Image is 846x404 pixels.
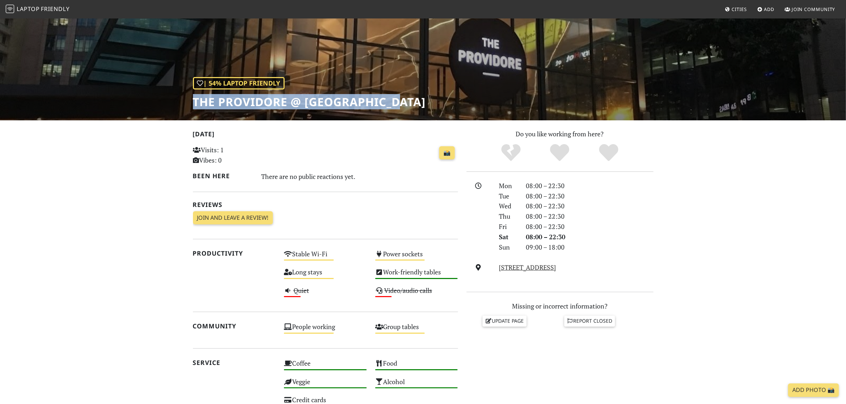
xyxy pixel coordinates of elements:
[792,6,835,12] span: Join Community
[193,322,276,330] h2: Community
[384,286,432,295] s: Video/audio calls
[483,316,527,326] a: Update page
[522,181,658,191] div: 08:00 – 22:30
[193,211,273,225] a: Join and leave a review!
[495,191,522,201] div: Tue
[584,143,633,163] div: Definitely!
[371,376,462,394] div: Alcohol
[495,222,522,232] div: Fri
[522,191,658,201] div: 08:00 – 22:30
[193,359,276,366] h2: Service
[782,3,838,16] a: Join Community
[280,266,371,284] div: Long stays
[522,242,658,252] div: 09:00 – 18:00
[6,3,70,16] a: LaptopFriendly LaptopFriendly
[495,211,522,222] div: Thu
[193,250,276,257] h2: Productivity
[495,242,522,252] div: Sun
[722,3,750,16] a: Cities
[467,301,653,311] p: Missing or incorrect information?
[17,5,40,13] span: Laptop
[499,263,556,272] a: [STREET_ADDRESS]
[280,248,371,266] div: Stable Wi-Fi
[495,181,522,191] div: Mon
[371,248,462,266] div: Power sockets
[535,143,584,163] div: Yes
[371,357,462,376] div: Food
[193,95,426,109] h1: The Providore @ [GEOGRAPHIC_DATA]
[522,211,658,222] div: 08:00 – 22:30
[495,201,522,211] div: Wed
[371,266,462,284] div: Work-friendly tables
[261,171,458,182] div: There are no public reactions yet.
[764,6,775,12] span: Add
[564,316,615,326] a: Report closed
[293,286,309,295] s: Quiet
[732,6,747,12] span: Cities
[371,321,462,339] div: Group tables
[467,129,653,139] p: Do you like working from here?
[280,321,371,339] div: People working
[193,77,285,89] div: | 54% Laptop Friendly
[522,222,658,232] div: 08:00 – 22:30
[193,130,458,141] h2: [DATE]
[280,357,371,376] div: Coffee
[193,172,253,180] h2: Been here
[439,146,455,160] a: 📸
[193,201,458,208] h2: Reviews
[6,5,14,13] img: LaptopFriendly
[486,143,535,163] div: No
[41,5,69,13] span: Friendly
[193,145,276,165] p: Visits: 1 Vibes: 0
[522,201,658,211] div: 08:00 – 22:30
[522,232,658,242] div: 08:00 – 22:30
[280,376,371,394] div: Veggie
[495,232,522,242] div: Sat
[754,3,777,16] a: Add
